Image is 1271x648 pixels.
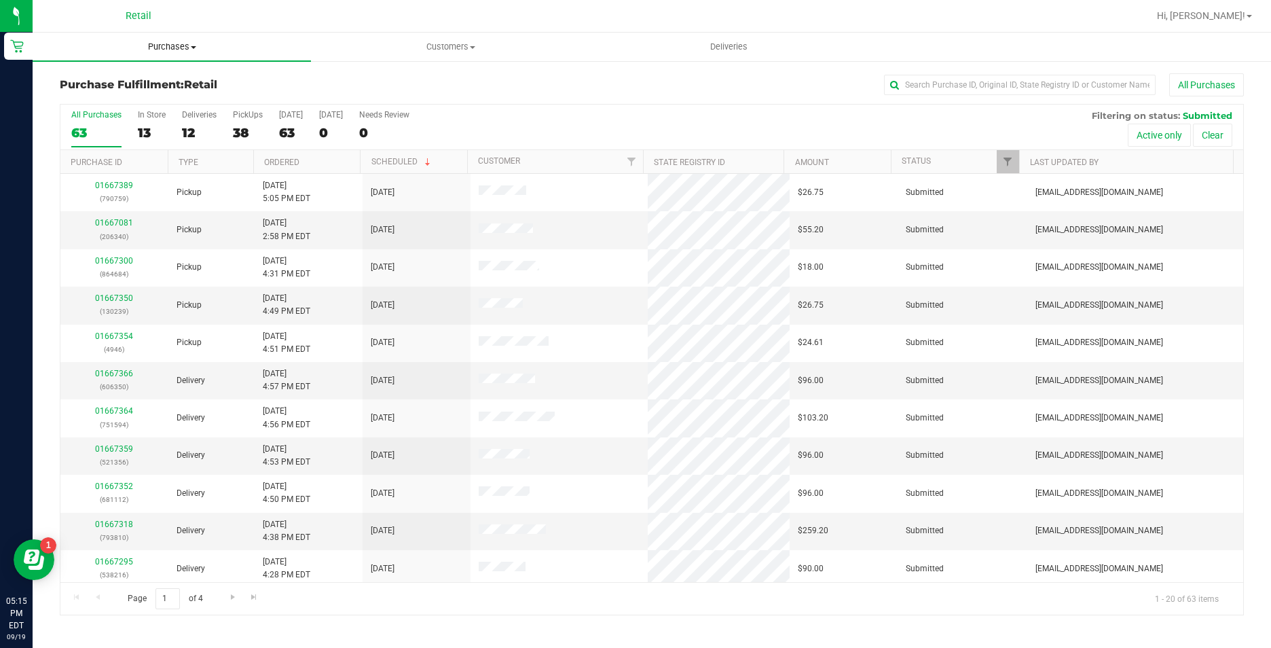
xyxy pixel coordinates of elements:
[138,110,166,120] div: In Store
[1157,10,1245,21] span: Hi, [PERSON_NAME]!
[95,218,133,228] a: 01667081
[654,158,725,167] a: State Registry ID
[177,186,202,199] span: Pickup
[1128,124,1191,147] button: Active only
[71,110,122,120] div: All Purchases
[798,299,824,312] span: $26.75
[177,412,205,425] span: Delivery
[798,374,824,387] span: $96.00
[69,305,160,318] p: (130239)
[798,223,824,236] span: $55.20
[621,150,643,173] a: Filter
[179,158,198,167] a: Type
[263,518,310,544] span: [DATE] 4:38 PM EDT
[71,125,122,141] div: 63
[319,125,343,141] div: 0
[997,150,1019,173] a: Filter
[906,336,944,349] span: Submitted
[1144,588,1230,609] span: 1 - 20 of 63 items
[33,41,311,53] span: Purchases
[6,595,26,632] p: 05:15 PM EDT
[69,230,160,243] p: (206340)
[182,125,217,141] div: 12
[906,223,944,236] span: Submitted
[184,78,217,91] span: Retail
[6,632,26,642] p: 09/19
[95,331,133,341] a: 01667354
[1035,449,1163,462] span: [EMAIL_ADDRESS][DOMAIN_NAME]
[371,157,433,166] a: Scheduled
[371,223,394,236] span: [DATE]
[155,588,180,609] input: 1
[95,482,133,491] a: 01667352
[371,261,394,274] span: [DATE]
[69,569,160,581] p: (538216)
[371,186,394,199] span: [DATE]
[906,487,944,500] span: Submitted
[906,186,944,199] span: Submitted
[60,79,454,91] h3: Purchase Fulfillment:
[263,255,310,281] span: [DATE] 4:31 PM EDT
[1035,524,1163,537] span: [EMAIL_ADDRESS][DOMAIN_NAME]
[1169,73,1244,96] button: All Purchases
[1035,336,1163,349] span: [EMAIL_ADDRESS][DOMAIN_NAME]
[69,192,160,205] p: (790759)
[263,179,310,205] span: [DATE] 5:05 PM EDT
[312,41,589,53] span: Customers
[798,562,824,575] span: $90.00
[10,39,24,53] inline-svg: Retail
[40,537,56,554] iframe: Resource center unread badge
[906,261,944,274] span: Submitted
[906,449,944,462] span: Submitted
[263,556,310,581] span: [DATE] 4:28 PM EDT
[69,380,160,393] p: (606350)
[906,374,944,387] span: Submitted
[138,125,166,141] div: 13
[69,531,160,544] p: (793810)
[798,261,824,274] span: $18.00
[95,406,133,416] a: 01667364
[263,330,310,356] span: [DATE] 4:51 PM EDT
[244,588,264,607] a: Go to the last page
[798,449,824,462] span: $96.00
[795,158,829,167] a: Amount
[69,418,160,431] p: (751594)
[263,367,310,393] span: [DATE] 4:57 PM EDT
[95,256,133,266] a: 01667300
[798,487,824,500] span: $96.00
[177,299,202,312] span: Pickup
[1030,158,1099,167] a: Last Updated By
[371,412,394,425] span: [DATE]
[95,181,133,190] a: 01667389
[359,125,409,141] div: 0
[1092,110,1180,121] span: Filtering on status:
[177,374,205,387] span: Delivery
[71,158,122,167] a: Purchase ID
[279,110,303,120] div: [DATE]
[182,110,217,120] div: Deliveries
[263,217,310,242] span: [DATE] 2:58 PM EDT
[177,487,205,500] span: Delivery
[264,158,299,167] a: Ordered
[177,449,205,462] span: Delivery
[223,588,242,607] a: Go to the next page
[1035,374,1163,387] span: [EMAIL_ADDRESS][DOMAIN_NAME]
[311,33,589,61] a: Customers
[177,562,205,575] span: Delivery
[263,405,310,431] span: [DATE] 4:56 PM EDT
[371,374,394,387] span: [DATE]
[371,487,394,500] span: [DATE]
[95,557,133,566] a: 01667295
[902,156,931,166] a: Status
[798,524,828,537] span: $259.20
[906,412,944,425] span: Submitted
[371,336,394,349] span: [DATE]
[1193,124,1232,147] button: Clear
[884,75,1156,95] input: Search Purchase ID, Original ID, State Registry ID or Customer Name...
[69,343,160,356] p: (4946)
[233,110,263,120] div: PickUps
[95,444,133,454] a: 01667359
[69,456,160,469] p: (521356)
[371,299,394,312] span: [DATE]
